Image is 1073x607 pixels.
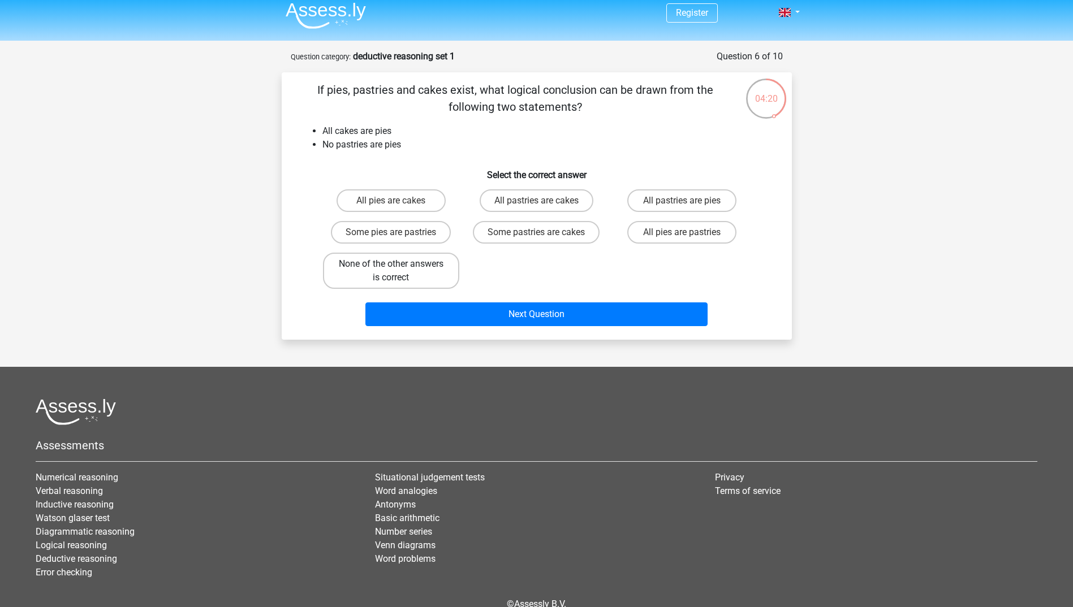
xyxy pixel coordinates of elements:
[473,221,600,244] label: Some pastries are cakes
[36,472,118,483] a: Numerical reasoning
[717,50,783,63] div: Question 6 of 10
[36,499,114,510] a: Inductive reasoning
[627,189,736,212] label: All pastries are pies
[375,526,432,537] a: Number series
[291,53,351,61] small: Question category:
[375,553,436,564] a: Word problems
[36,567,92,578] a: Error checking
[745,77,787,106] div: 04:20
[36,398,116,425] img: Assessly logo
[323,253,459,289] label: None of the other answers is correct
[715,485,781,496] a: Terms of service
[300,81,731,115] p: If pies, pastries and cakes exist, what logical conclusion can be drawn from the following two st...
[365,302,708,326] button: Next Question
[375,513,439,523] a: Basic arithmetic
[36,553,117,564] a: Deductive reasoning
[676,7,708,18] a: Register
[375,540,436,550] a: Venn diagrams
[627,221,736,244] label: All pies are pastries
[286,2,366,29] img: Assessly
[353,51,455,62] strong: deductive reasoning set 1
[331,221,451,244] label: Some pies are pastries
[480,189,593,212] label: All pastries are cakes
[36,439,1037,452] h5: Assessments
[36,540,107,550] a: Logical reasoning
[36,485,103,496] a: Verbal reasoning
[715,472,744,483] a: Privacy
[375,472,485,483] a: Situational judgement tests
[322,124,774,138] li: All cakes are pies
[36,526,135,537] a: Diagrammatic reasoning
[337,189,446,212] label: All pies are cakes
[322,138,774,151] li: No pastries are pies
[375,499,416,510] a: Antonyms
[375,485,437,496] a: Word analogies
[300,161,774,180] h6: Select the correct answer
[36,513,110,523] a: Watson glaser test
